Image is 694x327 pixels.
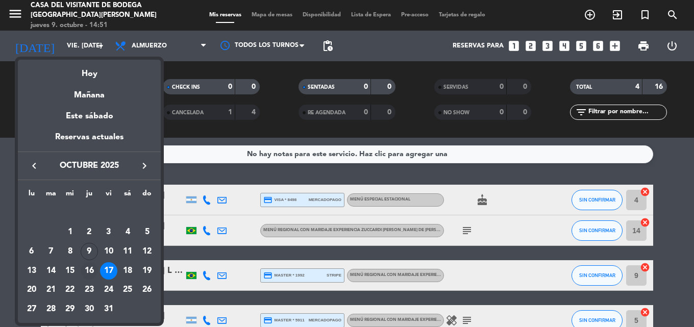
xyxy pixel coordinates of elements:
[138,160,151,172] i: keyboard_arrow_right
[137,261,157,281] td: 19 de octubre de 2025
[23,262,40,280] div: 13
[118,281,138,300] td: 25 de octubre de 2025
[137,281,157,300] td: 26 de octubre de 2025
[60,242,80,261] td: 8 de octubre de 2025
[18,102,161,131] div: Este sábado
[100,300,117,318] div: 31
[60,261,80,281] td: 15 de octubre de 2025
[41,242,61,261] td: 7 de octubre de 2025
[138,281,156,298] div: 26
[23,300,40,318] div: 27
[61,300,79,318] div: 29
[138,243,156,260] div: 12
[60,281,80,300] td: 22 de octubre de 2025
[99,281,118,300] td: 24 de octubre de 2025
[22,242,41,261] td: 6 de octubre de 2025
[42,262,60,280] div: 14
[80,281,99,300] td: 23 de octubre de 2025
[22,281,41,300] td: 20 de octubre de 2025
[18,60,161,81] div: Hoy
[137,223,157,242] td: 5 de octubre de 2025
[42,300,60,318] div: 28
[23,243,40,260] div: 6
[60,223,80,242] td: 1 de octubre de 2025
[28,160,40,172] i: keyboard_arrow_left
[60,188,80,204] th: miércoles
[81,223,98,241] div: 2
[135,159,154,172] button: keyboard_arrow_right
[22,261,41,281] td: 13 de octubre de 2025
[137,188,157,204] th: domingo
[42,243,60,260] div: 7
[41,188,61,204] th: martes
[118,261,138,281] td: 18 de octubre de 2025
[138,223,156,241] div: 5
[118,223,138,242] td: 4 de octubre de 2025
[119,223,136,241] div: 4
[99,261,118,281] td: 17 de octubre de 2025
[137,242,157,261] td: 12 de octubre de 2025
[22,204,157,223] td: OCT.
[100,243,117,260] div: 10
[61,281,79,298] div: 22
[99,188,118,204] th: viernes
[100,281,117,298] div: 24
[118,242,138,261] td: 11 de octubre de 2025
[118,188,138,204] th: sábado
[99,299,118,319] td: 31 de octubre de 2025
[41,281,61,300] td: 21 de octubre de 2025
[23,281,40,298] div: 20
[61,223,79,241] div: 1
[119,281,136,298] div: 25
[41,261,61,281] td: 14 de octubre de 2025
[41,299,61,319] td: 28 de octubre de 2025
[80,299,99,319] td: 30 de octubre de 2025
[25,159,43,172] button: keyboard_arrow_left
[61,243,79,260] div: 8
[43,159,135,172] span: octubre 2025
[99,242,118,261] td: 10 de octubre de 2025
[80,242,99,261] td: 9 de octubre de 2025
[119,262,136,280] div: 18
[18,131,161,152] div: Reservas actuales
[100,262,117,280] div: 17
[81,262,98,280] div: 16
[80,261,99,281] td: 16 de octubre de 2025
[81,243,98,260] div: 9
[100,223,117,241] div: 3
[81,300,98,318] div: 30
[80,188,99,204] th: jueves
[18,81,161,102] div: Mañana
[22,188,41,204] th: lunes
[22,299,41,319] td: 27 de octubre de 2025
[60,299,80,319] td: 29 de octubre de 2025
[138,262,156,280] div: 19
[61,262,79,280] div: 15
[119,243,136,260] div: 11
[81,281,98,298] div: 23
[42,281,60,298] div: 21
[80,223,99,242] td: 2 de octubre de 2025
[99,223,118,242] td: 3 de octubre de 2025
